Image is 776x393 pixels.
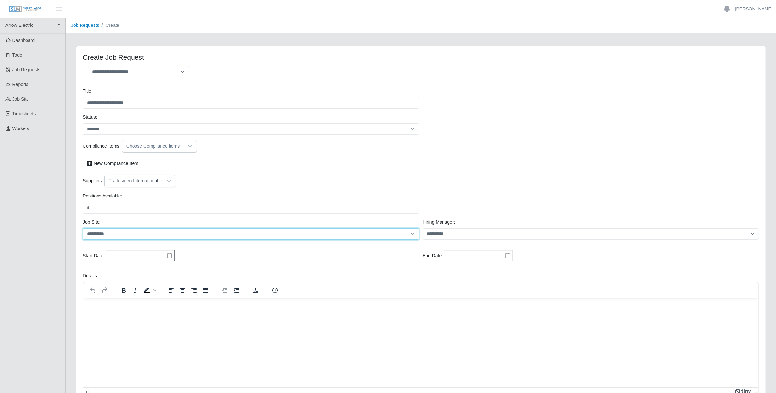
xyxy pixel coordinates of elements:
[12,126,29,131] span: Workers
[200,286,211,295] button: Justify
[83,53,416,61] h4: Create Job Request
[177,286,188,295] button: Align center
[189,286,200,295] button: Align right
[83,298,758,387] iframe: Rich Text Area
[12,82,28,87] span: Reports
[12,67,41,72] span: Job Requests
[423,219,455,226] label: Hiring Manager:
[219,286,230,295] button: Decrease indent
[166,286,177,295] button: Align left
[99,22,119,29] li: Create
[141,286,157,295] div: Background color Black
[83,178,103,184] label: Suppliers:
[231,286,242,295] button: Increase indent
[423,252,443,259] label: End Date:
[250,286,261,295] button: Clear formatting
[83,88,93,94] label: Title:
[12,111,36,116] span: Timesheets
[735,6,773,12] a: [PERSON_NAME]
[87,286,99,295] button: Undo
[83,193,122,199] label: Positions Available:
[83,272,97,279] label: Details
[130,286,141,295] button: Italic
[12,52,22,58] span: Todo
[9,6,42,13] img: SLM Logo
[12,96,29,102] span: job site
[105,175,162,187] div: Tradesmen International
[99,286,110,295] button: Redo
[83,143,121,150] label: Compliance Items:
[83,114,97,121] label: Status:
[12,38,35,43] span: Dashboard
[122,140,184,152] div: Choose Compliance items
[83,158,143,169] a: New Compliance Item
[83,219,100,226] label: job site:
[269,286,280,295] button: Help
[83,252,105,259] label: Start Date:
[5,5,670,20] body: Rich Text Area. Press ALT-0 for help.
[71,23,99,28] a: Job Requests
[118,286,129,295] button: Bold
